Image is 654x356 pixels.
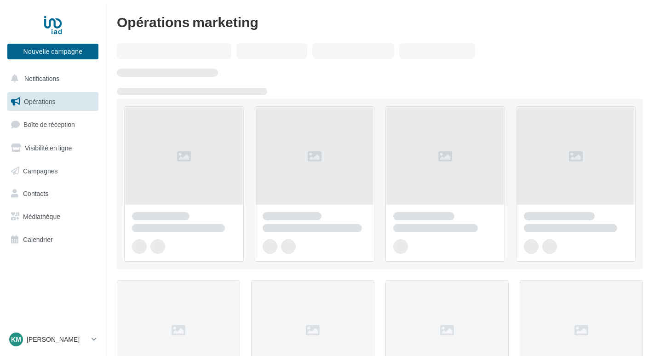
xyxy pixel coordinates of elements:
[6,69,97,88] button: Notifications
[24,98,55,105] span: Opérations
[6,138,100,158] a: Visibilité en ligne
[23,167,58,174] span: Campagnes
[27,335,88,344] p: [PERSON_NAME]
[6,184,100,203] a: Contacts
[7,44,98,59] button: Nouvelle campagne
[24,75,59,82] span: Notifications
[6,230,100,249] a: Calendrier
[25,144,72,152] span: Visibilité en ligne
[7,331,98,348] a: KM [PERSON_NAME]
[6,115,100,134] a: Boîte de réception
[6,92,100,111] a: Opérations
[23,235,53,243] span: Calendrier
[11,335,21,344] span: KM
[23,121,75,128] span: Boîte de réception
[23,212,60,220] span: Médiathèque
[117,15,643,29] div: Opérations marketing
[6,161,100,181] a: Campagnes
[23,189,48,197] span: Contacts
[6,207,100,226] a: Médiathèque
